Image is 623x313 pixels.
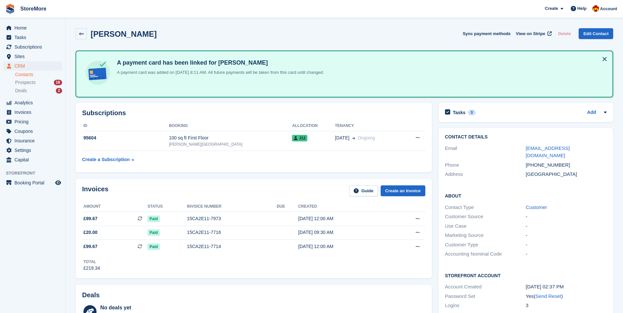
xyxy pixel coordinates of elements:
h2: Deals [82,291,100,299]
div: 2 [56,88,62,94]
span: ( ) [534,293,563,299]
a: menu [3,23,62,32]
th: Allocation [292,121,335,131]
span: View on Stripe [516,31,545,37]
a: menu [3,136,62,145]
span: Home [14,23,54,32]
div: [DATE] 02:37 PM [526,283,607,291]
div: Address [445,171,526,178]
div: - [526,232,607,239]
div: No deals yet [100,304,238,312]
span: Coupons [14,127,54,136]
a: Customer [526,204,547,210]
a: Preview store [54,179,62,187]
a: Deals 2 [15,87,62,94]
span: £20.00 [83,229,98,236]
a: menu [3,33,62,42]
span: Prospects [15,79,35,86]
a: menu [3,61,62,71]
div: Logins [445,302,526,309]
span: Storefront [6,170,65,177]
div: 95604 [82,135,169,141]
div: - [526,222,607,230]
h2: Invoices [82,185,108,196]
p: A payment card was added on [DATE] 8:11 AM. All future payments will be taken from this card unti... [114,69,324,76]
span: Insurance [14,136,54,145]
span: Pricing [14,117,54,126]
span: £99.67 [83,215,98,222]
span: £99.67 [83,243,98,250]
div: 100 sq ft First Floor [169,135,292,141]
div: [DATE] 09:30 AM [298,229,389,236]
span: Account [600,6,617,12]
div: Total [83,259,100,265]
th: Created [298,201,389,212]
span: J12 [292,135,307,141]
h4: A payment card has been linked for [PERSON_NAME] [114,59,324,67]
a: menu [3,52,62,61]
button: Sync payment methods [463,28,511,39]
a: Create an Invoice [381,185,425,196]
span: Deals [15,88,27,94]
div: 15CA2E11-7716 [187,229,277,236]
div: 3 [526,302,607,309]
span: Booking Portal [14,178,54,187]
th: Booking [169,121,292,131]
span: Create [545,5,558,12]
span: Paid [147,243,160,250]
th: Due [277,201,298,212]
span: Paid [147,229,160,236]
div: [DATE] 12:00 AM [298,243,389,250]
div: Yes [526,293,607,300]
div: - [526,241,607,249]
th: ID [82,121,169,131]
a: [EMAIL_ADDRESS][DOMAIN_NAME] [526,145,570,158]
h2: [PERSON_NAME] [91,30,157,38]
span: [DATE] [335,135,349,141]
h2: About [445,192,607,199]
span: Invoices [14,108,54,117]
span: Tasks [14,33,54,42]
th: Amount [82,201,147,212]
div: [PHONE_NUMBER] [526,161,607,169]
span: Ongoing [358,135,375,140]
div: £219.34 [83,265,100,272]
div: - [526,213,607,220]
a: menu [3,127,62,136]
th: Invoice number [187,201,277,212]
h2: Tasks [453,110,466,115]
a: Send Reset [535,293,561,299]
th: Status [147,201,187,212]
a: View on Stripe [513,28,553,39]
div: Create a Subscription [82,156,130,163]
div: [GEOGRAPHIC_DATA] [526,171,607,178]
a: StoreMore [18,3,49,14]
a: menu [3,155,62,164]
div: 15CA2E11-7714 [187,243,277,250]
div: 0 [468,110,476,115]
span: Capital [14,155,54,164]
div: [DATE] 12:00 AM [298,215,389,222]
a: Prospects 18 [15,79,62,86]
a: menu [3,117,62,126]
div: Marketing Source [445,232,526,239]
th: Tenancy [335,121,402,131]
img: stora-icon-8386f47178a22dfd0bd8f6a31ec36ba5ce8667c1dd55bd0f319d3a0aa187defe.svg [5,4,15,14]
div: 15CA2E11-7973 [187,215,277,222]
span: Paid [147,216,160,222]
span: Sites [14,52,54,61]
a: menu [3,98,62,107]
img: Store More Team [592,5,599,12]
a: Create a Subscription [82,154,134,166]
div: Email [445,145,526,159]
h2: Storefront Account [445,272,607,279]
span: Help [577,5,587,12]
div: Contact Type [445,204,526,211]
span: Settings [14,146,54,155]
a: Edit Contact [579,28,613,39]
span: CRM [14,61,54,71]
a: menu [3,178,62,187]
div: Customer Type [445,241,526,249]
div: Accounting Nominal Code [445,250,526,258]
a: menu [3,42,62,52]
